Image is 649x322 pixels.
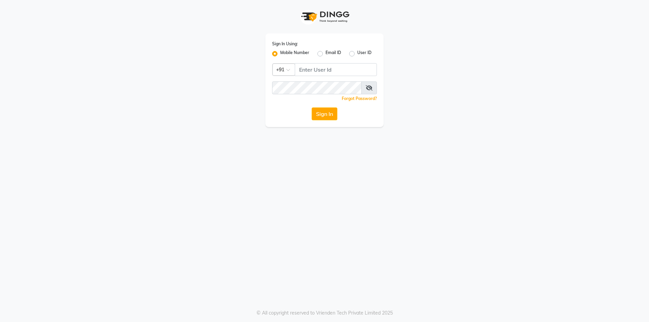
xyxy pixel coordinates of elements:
input: Username [295,63,377,76]
label: Email ID [326,50,341,58]
label: Mobile Number [280,50,309,58]
label: User ID [357,50,371,58]
img: logo1.svg [297,7,352,27]
input: Username [272,81,362,94]
label: Sign In Using: [272,41,298,47]
a: Forgot Password? [342,96,377,101]
button: Sign In [312,107,337,120]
